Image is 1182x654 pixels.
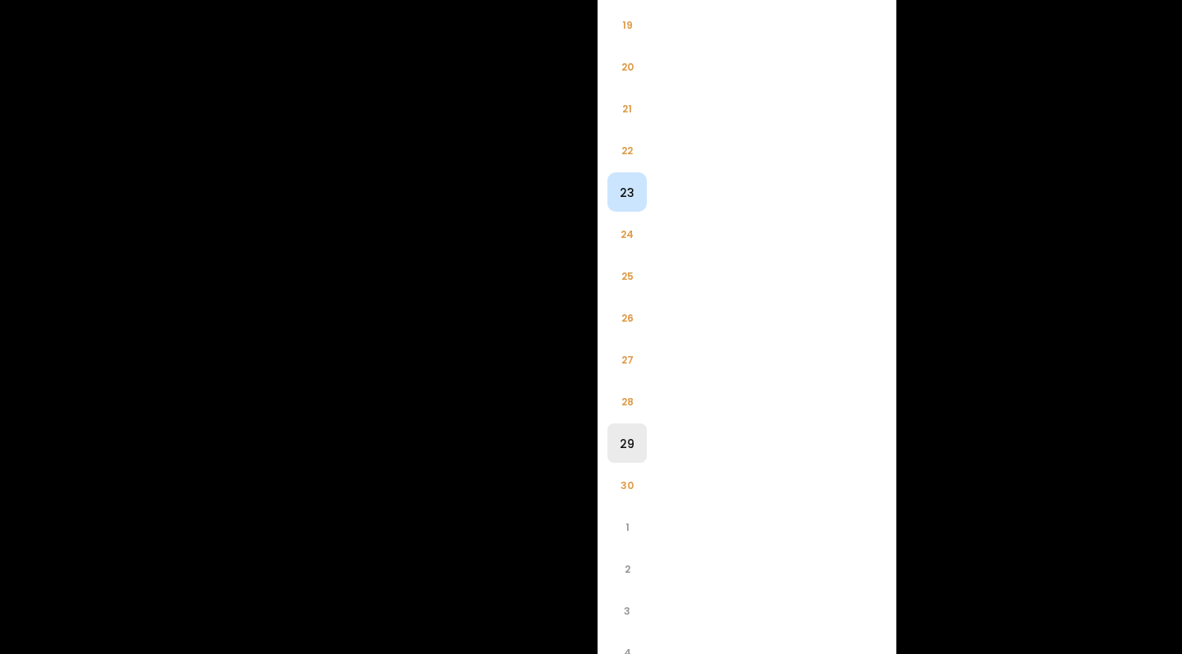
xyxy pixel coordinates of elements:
[607,256,647,295] li: 25
[607,298,647,337] li: 26
[607,507,647,547] li: 1
[607,172,647,212] li: 23
[607,89,647,128] li: 21
[607,465,647,505] li: 30
[607,423,647,463] li: 29
[607,382,647,421] li: 28
[607,549,647,588] li: 2
[607,130,647,170] li: 22
[607,591,647,630] li: 3
[607,47,647,86] li: 20
[607,340,647,379] li: 27
[607,214,647,254] li: 24
[607,5,647,44] li: 19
